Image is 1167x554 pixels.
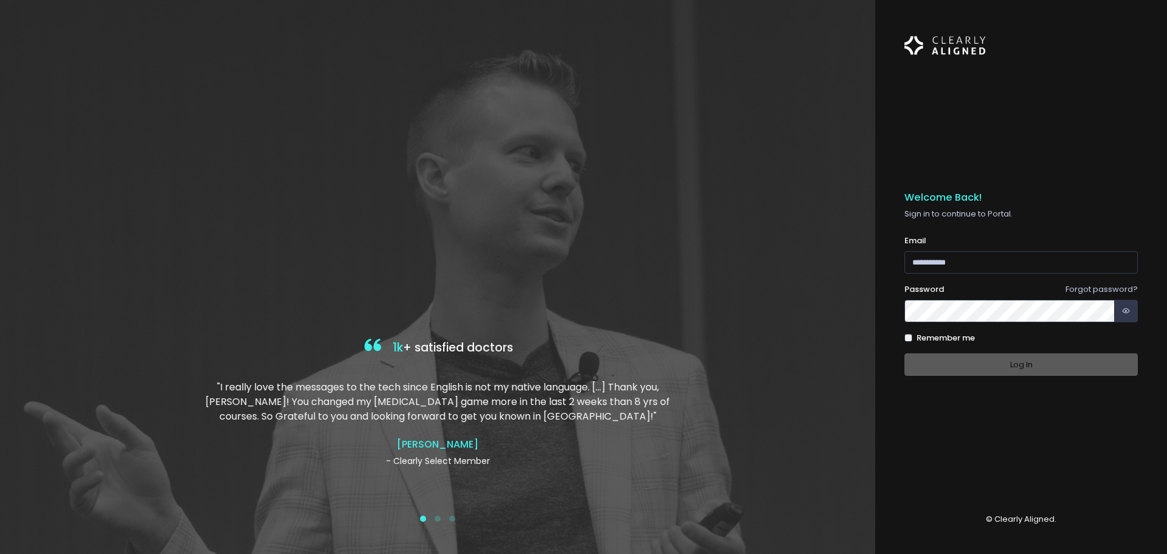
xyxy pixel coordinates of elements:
h4: + satisfied doctors [202,336,673,361]
h5: Welcome Back! [904,192,1138,204]
p: - Clearly Select Member [202,455,673,468]
label: Password [904,283,944,296]
p: © Clearly Aligned. [904,513,1138,525]
label: Email [904,235,926,247]
h4: [PERSON_NAME] [202,438,673,450]
label: Remember me [917,332,975,344]
p: "I really love the messages to the tech since English is not my native language. […] Thank you, [... [202,380,673,424]
p: Sign in to continue to Portal. [904,208,1138,220]
a: Forgot password? [1065,283,1138,295]
span: 1k [393,339,403,356]
img: Logo Horizontal [904,29,986,62]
